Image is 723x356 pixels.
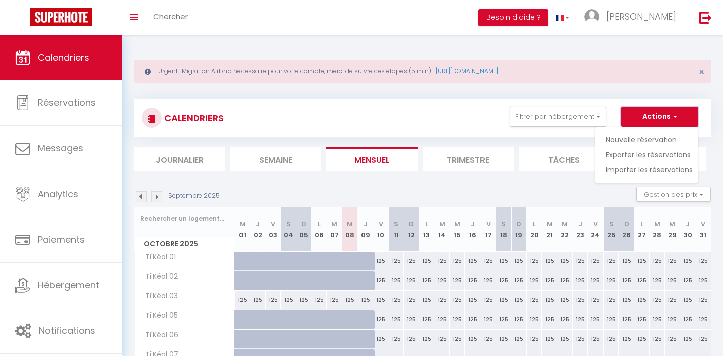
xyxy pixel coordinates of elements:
th: 09 [357,207,373,252]
abbr: J [256,219,260,229]
a: Nouvelle réservation [606,132,693,147]
div: 125 [388,252,404,270]
button: Besoin d'aide ? [478,9,548,26]
th: 11 [388,207,404,252]
div: 125 [419,291,435,309]
abbr: D [409,219,414,229]
abbr: M [454,219,460,229]
div: 125 [573,330,588,348]
abbr: J [686,219,690,229]
h3: CALENDRIERS [162,107,224,129]
div: 125 [480,271,496,290]
span: Octobre 2025 [135,237,234,251]
abbr: J [471,219,475,229]
th: 24 [588,207,604,252]
abbr: V [379,219,383,229]
abbr: M [547,219,553,229]
div: 125 [542,310,557,329]
th: 03 [266,207,281,252]
div: 125 [557,310,573,329]
img: logout [699,11,712,24]
div: 125 [404,252,419,270]
span: Paiements [38,233,85,246]
div: 125 [342,291,358,309]
div: 125 [434,291,450,309]
div: 125 [404,271,419,290]
div: 125 [480,330,496,348]
div: 125 [480,252,496,270]
th: 27 [634,207,650,252]
abbr: V [271,219,275,229]
div: 125 [373,291,389,309]
abbr: M [239,219,246,229]
div: 125 [619,330,634,348]
div: 125 [373,330,389,348]
span: Calendriers [38,51,89,64]
div: 125 [450,291,465,309]
div: 125 [450,310,465,329]
div: 125 [388,271,404,290]
div: 125 [527,310,542,329]
div: 125 [542,291,557,309]
th: 29 [665,207,680,252]
abbr: V [593,219,598,229]
div: 125 [680,252,696,270]
span: Ti'Kéol 02 [136,271,180,282]
div: 125 [604,271,619,290]
th: 04 [281,207,296,252]
div: 125 [404,291,419,309]
span: Analytics [38,188,78,200]
th: 10 [373,207,389,252]
th: 02 [250,207,266,252]
div: 125 [527,252,542,270]
div: 125 [542,252,557,270]
span: Ti'Kéol 01 [136,252,178,263]
th: 14 [434,207,450,252]
div: 125 [665,291,680,309]
div: 125 [680,330,696,348]
div: 125 [281,291,296,309]
div: 125 [419,271,435,290]
div: 125 [419,252,435,270]
div: 125 [388,330,404,348]
div: 125 [496,291,512,309]
div: 125 [695,330,711,348]
div: 125 [573,271,588,290]
div: 125 [511,330,527,348]
div: 125 [604,330,619,348]
div: 125 [434,330,450,348]
div: 125 [557,252,573,270]
th: 21 [542,207,557,252]
th: 26 [619,207,634,252]
abbr: M [347,219,353,229]
div: 125 [573,252,588,270]
div: 125 [450,271,465,290]
div: 125 [650,252,665,270]
div: 125 [465,252,480,270]
div: 125 [235,291,251,309]
div: Urgent : Migration Airbnb nécessaire pour votre compte, merci de suivre ces étapes (5 min) - [134,60,711,83]
span: Réservations [38,96,96,109]
th: 07 [327,207,342,252]
div: 125 [665,252,680,270]
div: 125 [604,310,619,329]
div: 125 [327,291,342,309]
abbr: V [701,219,705,229]
abbr: D [301,219,306,229]
div: 125 [634,330,650,348]
div: 125 [665,330,680,348]
abbr: M [654,219,660,229]
div: 125 [557,330,573,348]
div: 125 [573,291,588,309]
th: 25 [604,207,619,252]
div: 125 [588,271,604,290]
li: Mensuel [326,147,418,171]
abbr: S [501,219,506,229]
div: 125 [665,271,680,290]
span: [PERSON_NAME] [606,10,676,23]
button: Filtrer par hébergement [510,107,606,127]
div: 125 [680,271,696,290]
li: Semaine [230,147,322,171]
div: 125 [634,310,650,329]
div: 125 [296,291,312,309]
